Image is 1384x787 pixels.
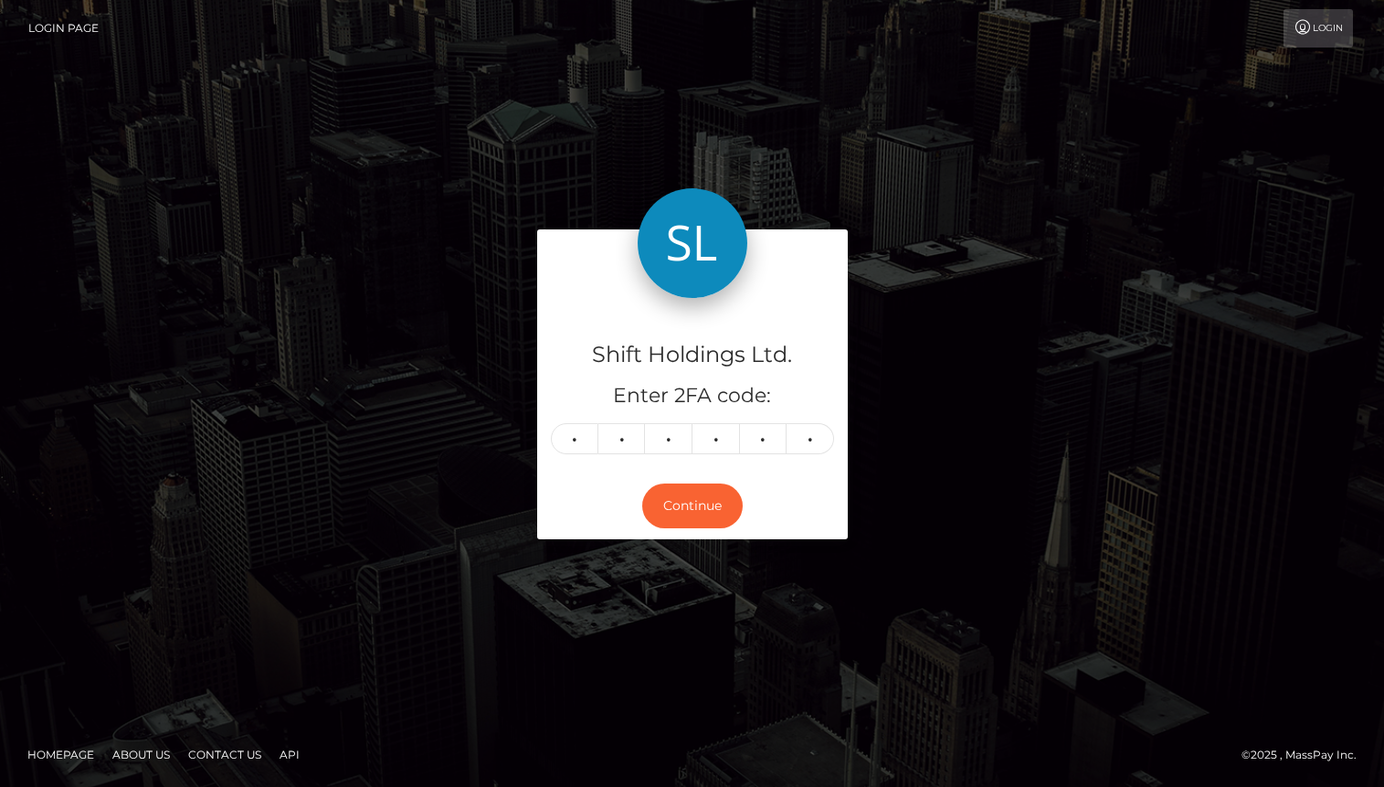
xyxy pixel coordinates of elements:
a: Login Page [28,9,99,48]
h4: Shift Holdings Ltd. [551,339,834,371]
a: About Us [105,740,177,769]
h5: Enter 2FA code: [551,382,834,410]
a: Login [1284,9,1353,48]
button: Continue [642,484,743,528]
div: © 2025 , MassPay Inc. [1241,745,1370,765]
a: Homepage [20,740,101,769]
a: Contact Us [181,740,269,769]
img: Shift Holdings Ltd. [638,188,747,298]
a: API [272,740,307,769]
